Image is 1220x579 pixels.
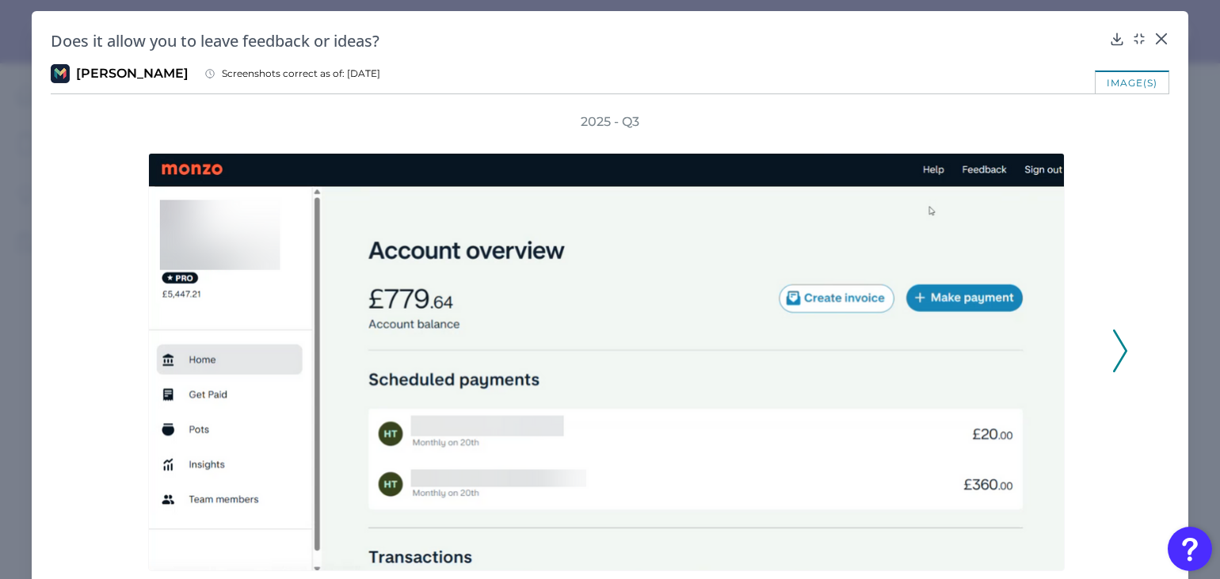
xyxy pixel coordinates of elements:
[581,113,639,131] h3: 2025 - Q3
[1168,527,1212,571] button: Open Resource Center
[51,64,70,83] img: Monzo
[148,153,1065,571] img: Monzo-Q3-2025-2034-001.png
[51,30,1103,51] h2: Does it allow you to leave feedback or ideas?
[222,67,380,80] span: Screenshots correct as of: [DATE]
[1095,70,1169,93] div: image(s)
[76,65,189,82] span: [PERSON_NAME]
